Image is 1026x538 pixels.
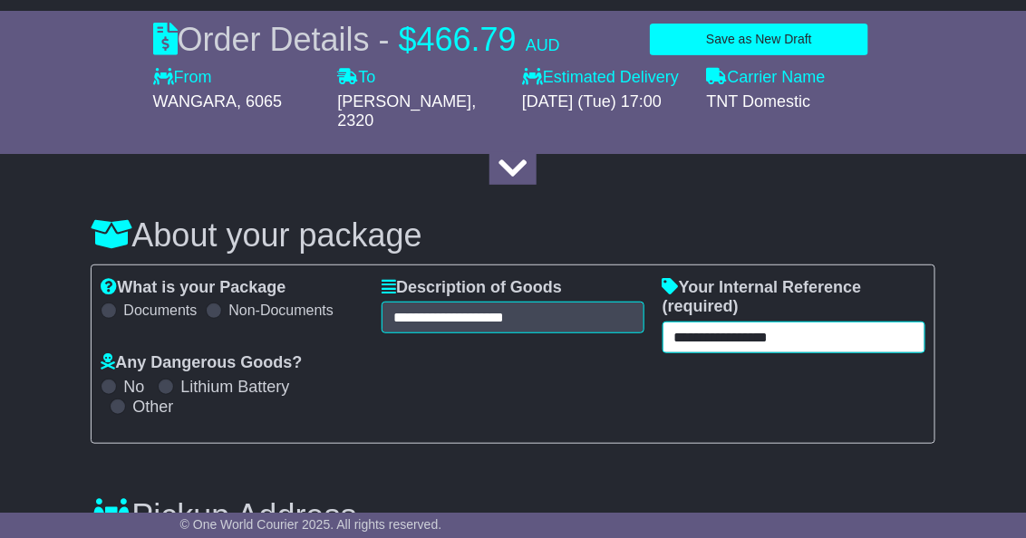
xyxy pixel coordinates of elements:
span: [PERSON_NAME] [337,92,471,110]
span: , 6065 [237,92,282,110]
span: WANGARA [153,92,237,110]
button: Save as New Draft [650,24,869,55]
span: © One World Courier 2025. All rights reserved. [180,517,442,532]
h3: Pickup Address [91,498,356,534]
label: Any Dangerous Goods? [101,353,302,373]
label: Lithium Battery [180,378,289,398]
label: What is your Package [101,278,286,298]
div: Order Details - [153,20,560,59]
label: No [123,378,144,398]
label: Estimated Delivery [522,68,689,88]
label: From [153,68,212,88]
label: Other [132,398,173,418]
span: , 2320 [337,92,476,130]
span: AUD [526,36,560,54]
label: Documents [123,302,197,319]
div: [DATE] (Tue) 17:00 [522,92,689,112]
label: Description of Goods [382,278,562,298]
label: To [337,68,375,88]
span: $ [399,21,417,58]
label: Carrier Name [707,68,826,88]
span: 466.79 [417,21,517,58]
div: TNT Domestic [707,92,874,112]
label: Your Internal Reference (required) [663,278,925,317]
label: Non-Documents [228,302,334,319]
h3: About your package [91,217,934,254]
